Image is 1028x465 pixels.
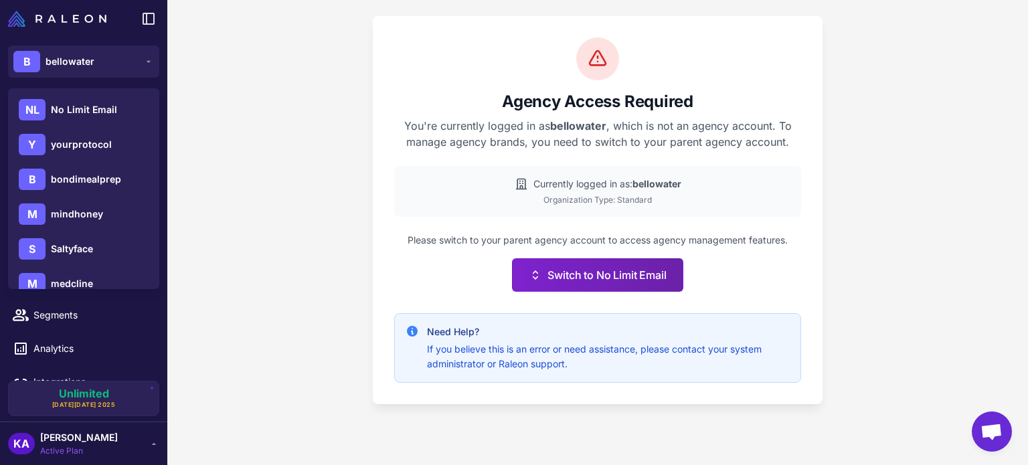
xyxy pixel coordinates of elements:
span: Active Plan [40,445,118,457]
span: bondimealprep [51,172,121,187]
div: KA [8,433,35,454]
span: [PERSON_NAME] [40,430,118,445]
img: Raleon Logo [8,11,106,27]
a: Analytics [5,335,162,363]
a: Segments [5,301,162,329]
h4: Need Help? [427,324,790,339]
a: Campaigns [5,234,162,262]
a: Integrations [5,368,162,396]
div: B [19,169,46,190]
span: Currently logged in as: [533,177,681,191]
h2: Agency Access Required [394,91,801,112]
button: Bbellowater [8,45,159,78]
a: Raleon Logo [8,11,112,27]
div: Open chat [972,411,1012,452]
button: Switch to No Limit Email [512,258,683,292]
div: Y [19,134,46,155]
p: Please switch to your parent agency account to access agency management features. [394,233,801,248]
span: mindhoney [51,207,103,221]
span: medcline [51,276,93,291]
span: Unlimited [59,388,109,399]
a: Chats [5,134,162,162]
span: Analytics [33,341,151,356]
div: S [19,238,46,260]
span: No Limit Email [51,102,117,117]
a: Email Design [5,201,162,229]
a: Knowledge [5,167,162,195]
div: NL [19,99,46,120]
span: Integrations [33,375,151,389]
span: yourprotocol [51,137,112,152]
div: Organization Type: Standard [405,194,790,206]
span: bellowater [46,54,94,69]
span: [DATE][DATE] 2025 [52,400,116,409]
span: Segments [33,308,151,322]
p: If you believe this is an error or need assistance, please contact your system administrator or R... [427,342,790,371]
strong: bellowater [632,178,681,189]
div: B [13,51,40,72]
a: Calendar [5,268,162,296]
div: M [19,203,46,225]
span: Saltyface [51,242,93,256]
strong: bellowater [550,119,606,132]
p: You're currently logged in as , which is not an agency account. To manage agency brands, you need... [394,118,801,150]
div: M [19,273,46,294]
